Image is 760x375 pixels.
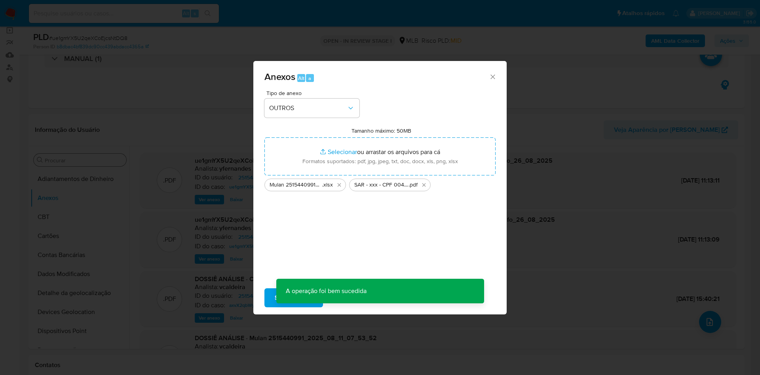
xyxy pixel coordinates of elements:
[264,175,496,191] ul: Arquivos selecionados
[266,90,361,96] span: Tipo de anexo
[408,181,418,189] span: .pdf
[270,181,322,189] span: Mulan 2515440991_2025_08_26_07_24_15
[322,181,333,189] span: .xlsx
[298,74,304,82] span: Alt
[269,104,347,112] span: OUTROS
[264,70,295,84] span: Anexos
[489,73,496,80] button: Fechar
[351,127,411,134] label: Tamanho máximo: 50MB
[275,289,313,306] span: Subir arquivo
[264,99,359,118] button: OUTROS
[264,288,323,307] button: Subir arquivo
[336,289,362,306] span: Cancelar
[419,180,429,190] button: Excluir SAR - xxx - CPF 00455604711 - MARCOS ANTONIO SOARES DE OLIVEIRA.pdf
[276,279,376,303] p: A operação foi bem sucedida
[334,180,344,190] button: Excluir Mulan 2515440991_2025_08_26_07_24_15.xlsx
[354,181,408,189] span: SAR - xxx - CPF 00455604711 - [PERSON_NAME]
[308,74,311,82] span: a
